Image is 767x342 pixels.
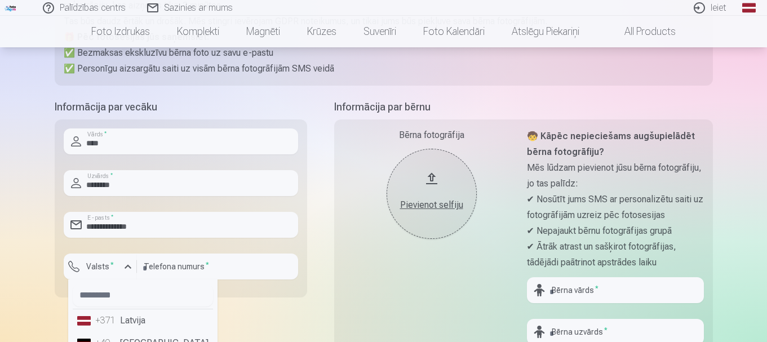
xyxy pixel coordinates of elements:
[64,61,704,77] p: ✅ Personīgu aizsargātu saiti uz visām bērna fotogrāfijām SMS veidā
[527,239,704,270] p: ✔ Ātrāk atrast un sašķirot fotogrāfijas, tādējādi paātrinot apstrādes laiku
[73,309,213,332] li: Latvija
[334,99,713,115] h5: Informācija par bērnu
[387,149,477,239] button: Pievienot selfiju
[233,16,294,47] a: Magnēti
[294,16,350,47] a: Krūzes
[527,160,704,192] p: Mēs lūdzam pievienot jūsu bērna fotogrāfiju, jo tas palīdz:
[64,254,137,279] button: Valsts*
[95,314,118,327] div: +371
[410,16,498,47] a: Foto kalendāri
[82,261,118,272] label: Valsts
[55,99,307,115] h5: Informācija par vecāku
[343,128,520,142] div: Bērna fotogrāfija
[350,16,410,47] a: Suvenīri
[64,45,704,61] p: ✅ Bezmaksas ekskluzīvu bērna foto uz savu e-pastu
[498,16,593,47] a: Atslēgu piekariņi
[398,198,465,212] div: Pievienot selfiju
[593,16,689,47] a: All products
[5,5,17,11] img: /fa1
[527,192,704,223] p: ✔ Nosūtīt jums SMS ar personalizētu saiti uz fotogrāfijām uzreiz pēc fotosesijas
[527,223,704,239] p: ✔ Nepajaukt bērnu fotogrāfijas grupā
[78,16,163,47] a: Foto izdrukas
[163,16,233,47] a: Komplekti
[527,131,695,157] strong: 🧒 Kāpēc nepieciešams augšupielādēt bērna fotogrāfiju?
